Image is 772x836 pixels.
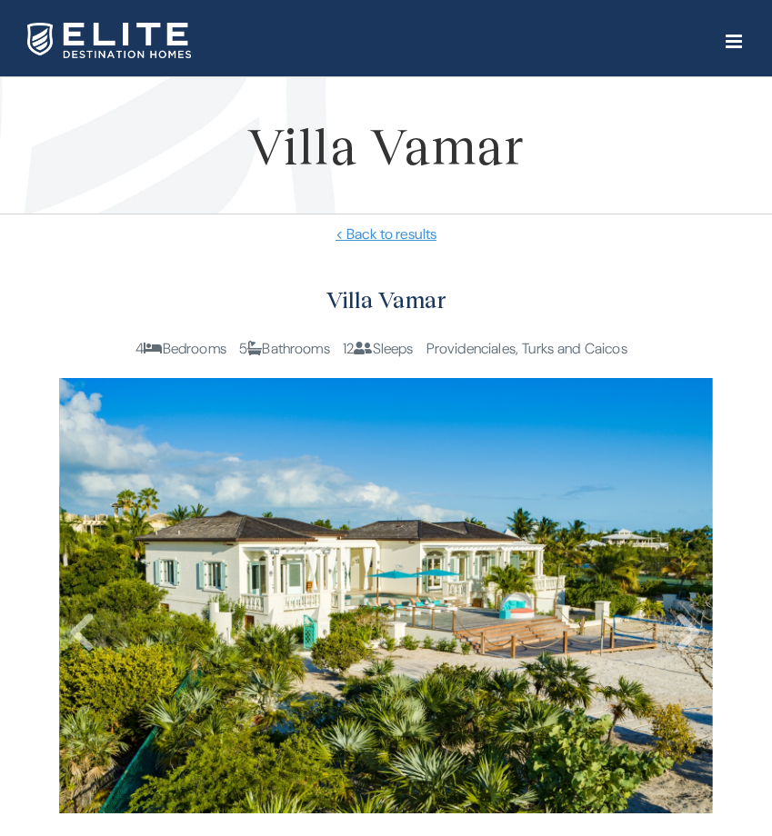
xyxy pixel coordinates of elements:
[726,32,745,51] a: Toggle mobile menu
[343,339,413,358] span: 12 Sleeps
[239,339,330,358] span: 5 Bathrooms
[59,282,713,319] h2: Villa Vamar
[135,339,226,358] span: 4 Bedrooms
[426,339,627,358] span: Providenciales, Turks and Caicos
[27,224,745,245] a: < Back to results
[27,107,745,183] h1: Villa Vamar
[27,23,191,58] img: Elite Destination Homes Logo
